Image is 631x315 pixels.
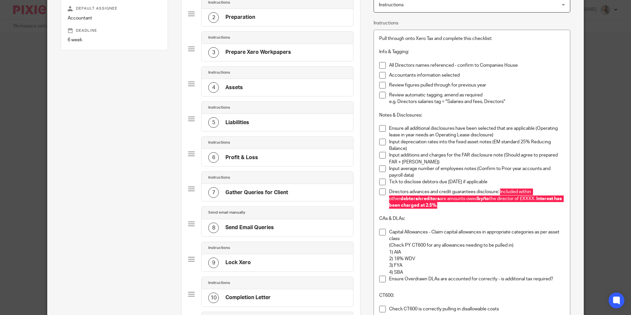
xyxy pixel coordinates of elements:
[208,223,219,233] div: 8
[68,28,161,33] p: Deadline
[208,175,230,180] h4: Instructions
[208,152,219,163] div: 6
[68,15,161,21] p: Accountant
[389,82,564,88] p: Review figures pulled through for previous year
[208,105,230,110] h4: Instructions
[208,293,219,303] div: 10
[225,189,288,196] h4: Gather Queries for Client
[208,117,219,128] div: 5
[389,179,564,185] p: Tick to disclose debtors due [DATE] if applicable
[225,154,258,161] h4: Profit & Loss
[400,196,440,201] span: debtors/creditors
[208,258,219,268] div: 9
[225,84,243,91] h4: Assets
[389,276,564,282] p: Ensure Overdrawn DLAs are accounted for correctly - is additional tax required?
[389,229,564,242] p: Capital Allowances - Claim capital allowances in appropriate categories as per asset class
[389,269,564,276] p: 4) SBA
[389,165,564,179] p: Input average number of employees notes (Confirm to Prior year accounts and payroll data)
[478,196,489,201] span: by/to
[208,140,230,145] h4: Instructions
[208,70,230,75] h4: Instructions
[389,262,564,269] p: 3) FYA
[389,72,564,79] p: Accountants information selected
[389,125,564,139] p: Ensure all additional disclosures have been selected that are applicable (Operating lease in year...
[208,35,230,40] h4: Instructions
[208,280,230,286] h4: Instructions
[208,187,219,198] div: 7
[389,152,564,165] p: Input additions and charges for the FAR disclosure note (Should agree to prepared FAR + [PERSON_N...
[389,242,564,249] p: (Check PY CT600 for any allowances needing to be pulled in)
[389,92,564,105] p: Review automatic tagging, amend as required e.g. Directors salaries tag = "Salaries and fees, Dir...
[225,259,251,266] h4: Lock Xero
[225,14,255,21] h4: Preparation
[225,224,274,231] h4: Send Email Queries
[68,6,161,11] p: Default assignee
[389,256,564,262] p: 2) 18% WDV
[208,12,219,23] div: 2
[225,119,249,126] h4: Liabilities
[389,306,564,312] p: Check CT600 is correctly pulling in disallowable costs
[379,49,564,55] p: Info & Tagging:
[208,82,219,93] div: 4
[68,37,161,43] p: 6 week
[208,245,230,251] h4: Instructions
[379,292,564,299] p: CT600:
[389,189,564,209] p: Directors advances and credit guarantees disclosure: Included within other are amounts owed the d...
[389,62,564,69] p: All Directors names referenced - confirm to Companies House
[379,3,404,7] span: Instructions
[389,139,564,152] p: Input depreciation rates into the fixed asset notes (EM standard 25% Reducing Balance)
[389,196,563,208] span: Interest has been charged at 2.5%.
[225,49,291,56] h4: Prepare Xero Workpapers
[389,249,564,256] p: 1) AIA
[374,20,398,26] label: Instructions
[379,112,564,119] p: Notes & Disclosures:
[225,294,271,301] h4: Completion Letter
[379,215,564,222] p: CAs & DLAs:
[208,47,219,58] div: 3
[379,35,564,42] p: Pull through onto Xero Tax and complete this checklist:
[208,210,245,215] h4: Send email manually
